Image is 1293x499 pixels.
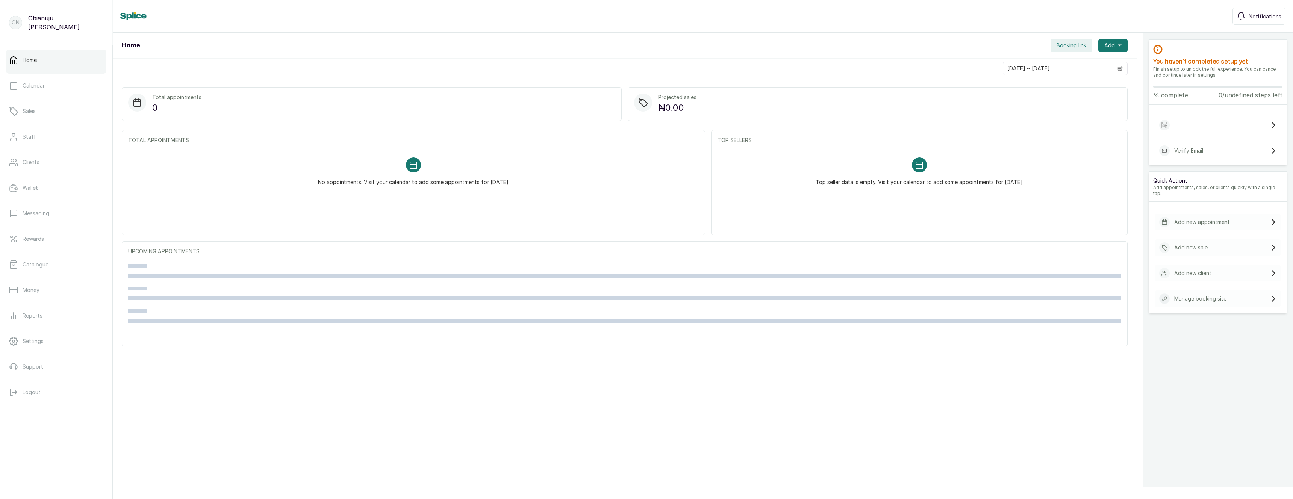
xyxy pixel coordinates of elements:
[28,14,103,32] p: Obianuju [PERSON_NAME]
[152,94,201,101] p: Total appointments
[122,41,140,50] h1: Home
[1174,295,1226,302] p: Manage booking site
[6,331,106,352] a: Settings
[23,56,37,64] p: Home
[6,101,106,122] a: Sales
[6,203,106,224] a: Messaging
[6,280,106,301] a: Money
[23,133,36,141] p: Staff
[1153,184,1282,197] p: Add appointments, sales, or clients quickly with a single tap.
[128,248,1121,255] p: UPCOMING APPOINTMENTS
[1232,8,1285,25] button: Notifications
[1249,12,1281,20] span: Notifications
[152,101,201,115] p: 0
[1098,39,1128,52] button: Add
[6,50,106,71] a: Home
[1153,66,1282,78] p: Finish setup to unlock the full experience. You can cancel and continue later in settings.
[1057,42,1086,49] span: Booking link
[23,363,43,370] p: Support
[23,389,41,396] p: Logout
[6,382,106,403] button: Logout
[6,305,106,326] a: Reports
[1219,91,1282,100] p: 0/undefined steps left
[23,286,39,294] p: Money
[6,177,106,198] a: Wallet
[23,82,45,89] p: Calendar
[1003,62,1113,75] input: Select date
[6,126,106,147] a: Staff
[1153,177,1282,184] p: Quick Actions
[6,254,106,275] a: Catalogue
[23,184,38,192] p: Wallet
[23,107,36,115] p: Sales
[6,152,106,173] a: Clients
[1117,66,1123,71] svg: calendar
[816,172,1023,186] p: Top seller data is empty. Visit your calendar to add some appointments for [DATE]
[6,356,106,377] a: Support
[1174,244,1208,251] p: Add new sale
[23,337,44,345] p: Settings
[12,19,20,26] p: ON
[6,228,106,249] a: Rewards
[658,94,696,101] p: Projected sales
[658,101,696,115] p: ₦0.00
[128,136,699,144] p: TOTAL APPOINTMENTS
[718,136,1121,144] p: TOP SELLERS
[1153,91,1188,100] p: % complete
[23,159,39,166] p: Clients
[23,235,44,243] p: Rewards
[23,312,42,319] p: Reports
[1104,42,1115,49] span: Add
[23,261,48,268] p: Catalogue
[6,75,106,96] a: Calendar
[1174,269,1211,277] p: Add new client
[1174,147,1203,154] p: Verify Email
[1051,39,1092,52] button: Booking link
[1153,57,1282,66] h2: You haven’t completed setup yet
[318,172,509,186] p: No appointments. Visit your calendar to add some appointments for [DATE]
[1174,218,1230,226] p: Add new appointment
[23,210,49,217] p: Messaging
